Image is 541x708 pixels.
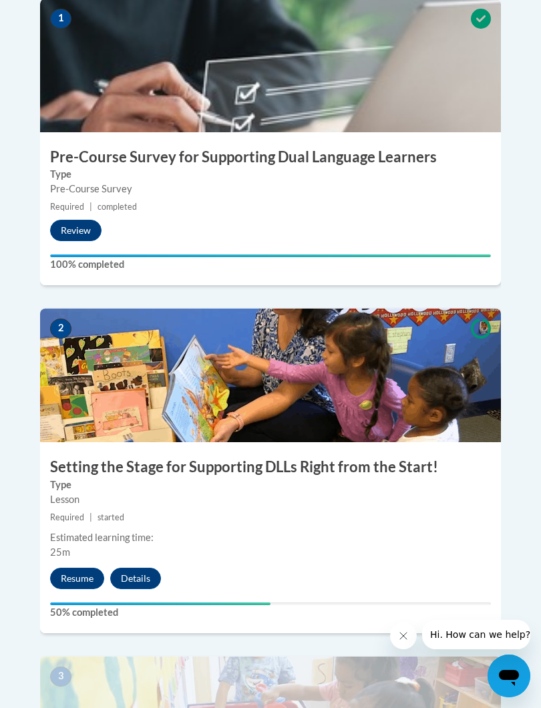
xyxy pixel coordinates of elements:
[50,254,491,257] div: Your progress
[50,257,491,272] label: 100% completed
[50,568,104,589] button: Resume
[50,605,491,620] label: 50% completed
[488,655,530,697] iframe: Button to launch messaging window
[50,602,270,605] div: Your progress
[89,512,92,522] span: |
[422,620,530,649] iframe: Message from company
[110,568,161,589] button: Details
[50,478,491,492] label: Type
[50,9,71,29] span: 1
[50,667,71,687] span: 3
[50,167,491,182] label: Type
[50,546,70,558] span: 25m
[50,202,84,212] span: Required
[50,512,84,522] span: Required
[89,202,92,212] span: |
[40,147,501,168] h3: Pre-Course Survey for Supporting Dual Language Learners
[50,220,102,241] button: Review
[40,309,501,442] img: Course Image
[50,319,71,339] span: 2
[390,623,417,649] iframe: Close message
[50,492,491,507] div: Lesson
[50,530,491,545] div: Estimated learning time:
[98,512,124,522] span: started
[40,457,501,478] h3: Setting the Stage for Supporting DLLs Right from the Start!
[50,182,491,196] div: Pre-Course Survey
[98,202,137,212] span: completed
